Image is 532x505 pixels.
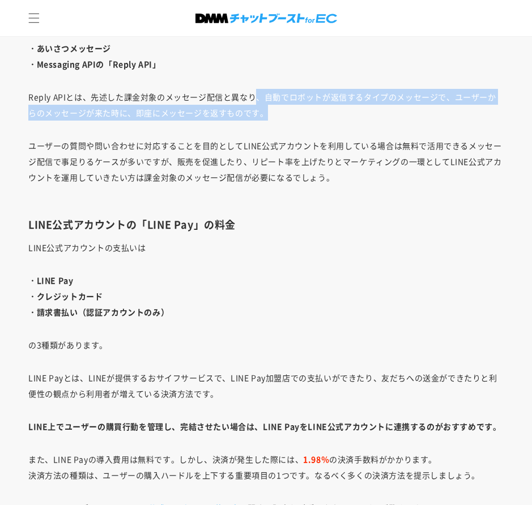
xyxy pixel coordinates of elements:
strong: LINE上でユーザーの購買行動を管理し、完結させたい場合は、LINE PayをLINE公式アカウントに連携するのがおすすめです。 [28,421,501,432]
strong: ・あいさつメッセージ [28,42,111,54]
p: の3種類があります。 [28,337,504,353]
p: LINE公式アカウントの支払いは [28,239,504,255]
strong: ・請求書払い（認証アカウントのみ） [28,306,169,318]
h3: LINE公式アカウントの「LINE Pay」の料金 [28,218,504,231]
p: Reply APIとは、先述した課金対象のメッセージ配信と異なり、自動でロボットが返信するタイプのメッセージで、ユーザーからのメッセージが来た時に、即座にメッセージを返すものです。 [28,89,504,121]
img: 株式会社DMM Boost [195,14,337,23]
strong: ・クレジットカード [28,290,103,302]
summary: メニュー [22,6,46,31]
strong: ・LINE Pay [28,275,73,286]
p: ユーザーの質問や問い合わせに対応することを目的としてLINE公式アカウントを利用している場合は無料で活用できるメッセージ配信で事足りるケースが多いですが、販売を促進したり、リピート率を上げたりと... [28,138,504,201]
p: また、LINE Payの導入費用は無料です。しかし、決済が発生した際には、 の決済手数料がかかります。 決済方法の種類は、ユーザーの購入ハードルを上下する重要項目の1つです。なるべく多くの決済方... [28,451,504,483]
strong: ・Messaging APIの「Reply API」 [28,58,161,70]
p: LINE Payとは、LINEが提供するおサイフサービスで、LINE Pay加盟店での支払いができたり、友だちへの送金ができたりと利便性の観点から利用者が増えている決済方法です。 [28,370,504,401]
strong: 1.98％ [303,453,329,465]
